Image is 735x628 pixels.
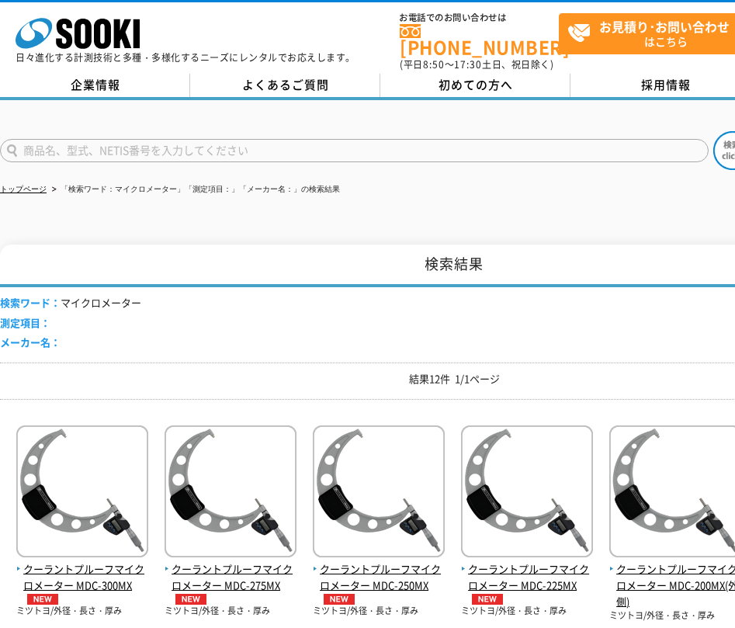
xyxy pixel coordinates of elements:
li: 「検索ワード：マイクロメーター」「測定項目：」「メーカー名：」の検索結果 [49,182,340,198]
a: クーラントプルーフマイクロメーター MDC-250MXNEW [313,545,445,604]
img: MDC-225MX [461,425,593,561]
span: (平日 ～ 土日、祝日除く) [400,57,553,71]
span: クーラントプルーフマイクロメーター MDC-250MX [313,561,445,605]
span: クーラントプルーフマイクロメーター MDC-300MX [16,561,148,605]
a: クーラントプルーフマイクロメーター MDC-300MXNEW [16,545,148,604]
span: 17:30 [454,57,482,71]
span: 初めての方へ [439,76,513,93]
span: クーラントプルーフマイクロメーター MDC-275MX [165,561,296,605]
a: 初めての方へ [380,74,570,97]
a: [PHONE_NUMBER] [400,24,559,56]
img: NEW [23,594,62,605]
span: クーラントプルーフマイクロメーター MDC-225MX [461,561,593,605]
p: 日々進化する計測技術と多種・多様化するニーズにレンタルでお応えします。 [16,53,355,62]
p: ミツトヨ/外径・長さ・厚み [165,605,296,618]
img: MDC-250MX [313,425,445,561]
p: ミツトヨ/外径・長さ・厚み [461,605,593,618]
a: よくあるご質問 [190,74,380,97]
span: 8:50 [423,57,445,71]
strong: お見積り･お問い合わせ [599,17,730,36]
img: NEW [172,594,210,605]
a: クーラントプルーフマイクロメーター MDC-275MXNEW [165,545,296,604]
p: ミツトヨ/外径・長さ・厚み [16,605,148,618]
img: MDC-300MX [16,425,148,561]
img: NEW [320,594,359,605]
span: お電話でのお問い合わせは [400,13,559,23]
img: NEW [468,594,507,605]
a: クーラントプルーフマイクロメーター MDC-225MXNEW [461,545,593,604]
p: ミツトヨ/外径・長さ・厚み [313,605,445,618]
img: MDC-275MX [165,425,296,561]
